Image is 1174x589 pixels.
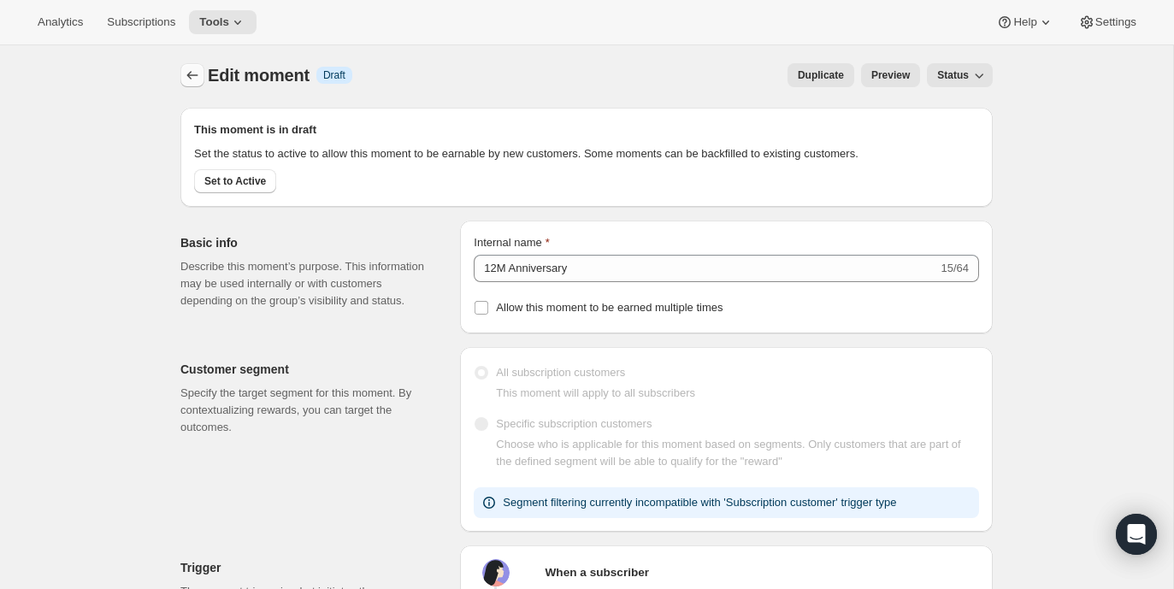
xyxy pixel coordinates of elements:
[986,10,1064,34] button: Help
[503,494,896,511] p: Segment filtering currently incompatible with 'Subscription customer' trigger type
[189,10,257,34] button: Tools
[496,301,723,314] span: Allow this moment to be earned multiple times
[546,564,650,581] p: When a subscriber
[208,66,310,85] span: Edit moment
[1068,10,1147,34] button: Settings
[496,438,960,468] span: Choose who is applicable for this moment based on segments. Only customers that are part of the d...
[180,258,433,309] p: Describe this moment’s purpose. This information may be used internally or with customers dependi...
[323,68,345,82] span: Draft
[496,386,695,399] span: This moment will apply to all subscribers
[194,121,876,138] h2: This moment is in draft
[194,169,276,193] button: Set to Active
[97,10,186,34] button: Subscriptions
[474,255,937,282] input: Example: Loyal member
[199,15,229,29] span: Tools
[861,63,920,87] button: Preview
[474,236,542,249] span: Internal name
[1116,514,1157,555] div: Open Intercom Messenger
[194,145,876,162] p: Set the status to active to allow this moment to be earnable by new customers. Some moments can b...
[180,63,204,87] button: Create moment
[27,10,93,34] button: Analytics
[788,63,854,87] button: Duplicate
[871,68,910,82] span: Preview
[927,63,993,87] button: Status
[38,15,83,29] span: Analytics
[180,385,433,436] p: Specify the target segment for this moment. By contextualizing rewards, you can target the outcomes.
[496,366,625,379] span: All subscription customers
[107,15,175,29] span: Subscriptions
[180,559,433,576] h2: Trigger
[1095,15,1136,29] span: Settings
[1013,15,1036,29] span: Help
[204,174,266,188] span: Set to Active
[180,361,433,378] h2: Customer segment
[496,417,652,430] span: Specific subscription customers
[798,68,844,82] span: Duplicate
[937,68,969,82] span: Status
[180,234,433,251] h2: Basic info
